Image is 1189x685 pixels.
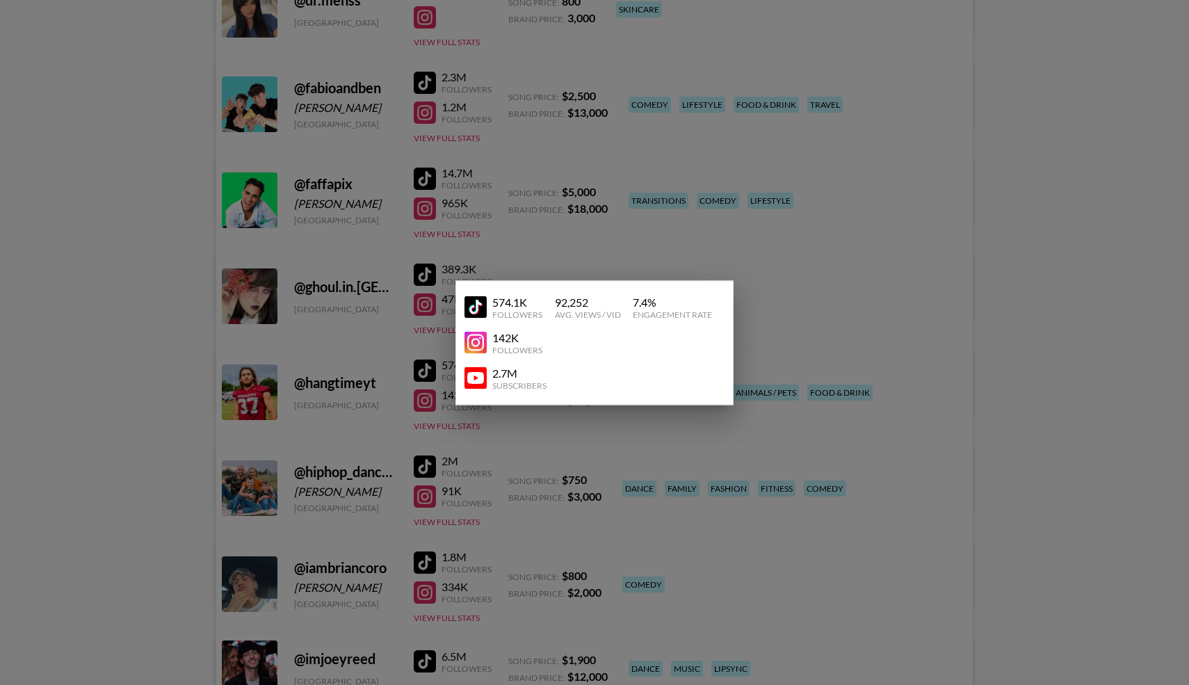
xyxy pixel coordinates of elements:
[492,330,542,344] div: 142K
[555,309,621,319] div: Avg. Views / Vid
[633,309,712,319] div: Engagement Rate
[464,367,487,389] img: YouTube
[464,296,487,319] img: YouTube
[492,309,542,319] div: Followers
[633,295,712,309] div: 7.4 %
[492,295,542,309] div: 574.1K
[492,380,547,390] div: Subscribers
[492,344,542,355] div: Followers
[464,332,487,354] img: YouTube
[555,295,621,309] div: 92,252
[492,366,547,380] div: 2.7M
